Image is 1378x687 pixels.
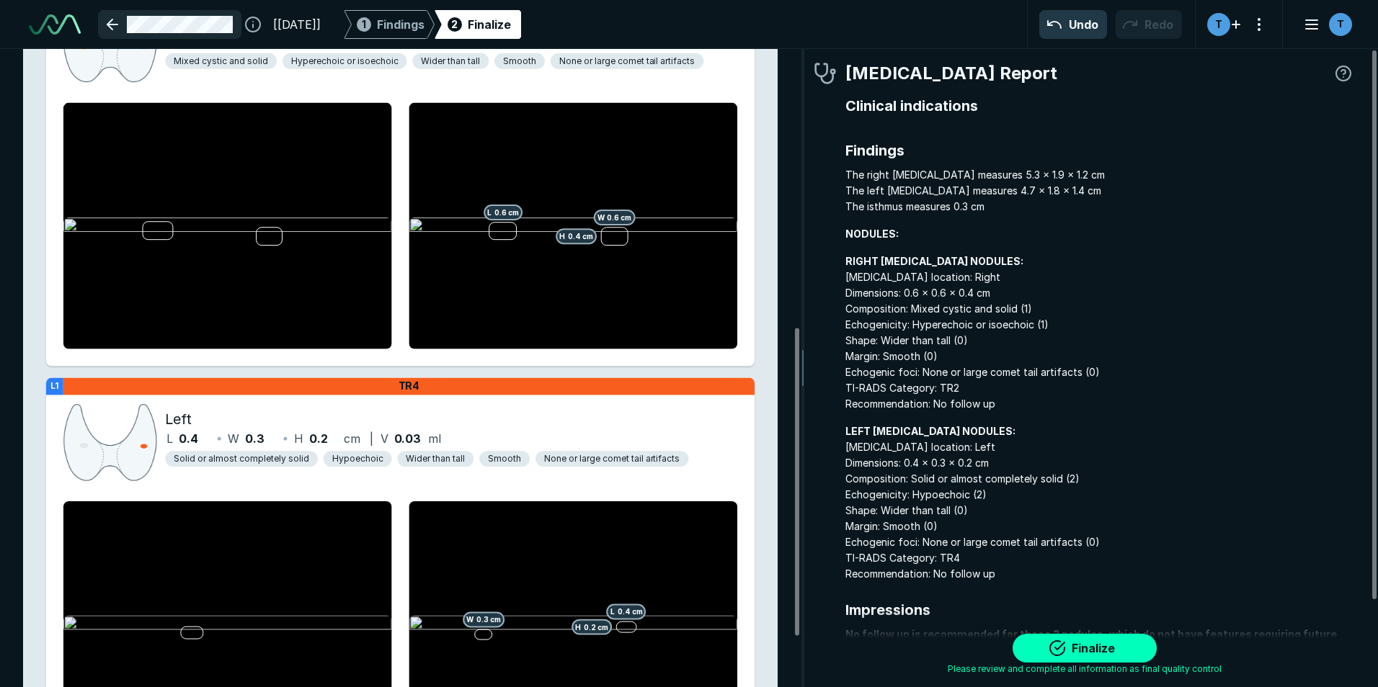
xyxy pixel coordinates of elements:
[559,55,695,68] span: None or large comet tail artifacts
[845,167,1355,215] span: The right [MEDICAL_DATA] measures 5.3 x 1.9 x 1.2 cm The left [MEDICAL_DATA] measures 4.7 x 1.8 x...
[948,663,1222,675] span: Please review and complete all information as final quality control
[370,432,373,446] span: |
[503,55,536,68] span: Smooth
[245,32,265,50] span: 0.6
[1329,13,1352,36] div: avatar-name
[294,431,303,448] span: H
[845,255,1023,267] strong: RIGHT [MEDICAL_DATA] NODULES:
[165,409,192,431] span: Left
[29,14,81,35] img: See-Mode Logo
[394,32,417,50] span: 0.12
[845,95,1355,117] span: Clinical indications
[344,10,435,39] div: 1Findings
[228,32,239,50] span: W
[1294,10,1355,39] button: avatar-name
[556,228,597,244] span: H 0.4 cm
[344,32,360,50] span: cm
[845,140,1355,161] span: Findings
[381,431,388,448] span: V
[484,205,523,220] span: L 0.6 cm
[174,453,308,466] span: Solid or almost completely solid
[63,400,157,484] img: GKoKAAAAAElFTkSuQmCC
[332,453,383,466] span: Hypoechoic
[594,210,636,225] span: W 0.6 cm
[488,453,521,466] span: Smooth
[845,599,1355,621] span: Impressions
[1215,17,1222,32] span: T
[421,55,480,68] span: Wider than tall
[23,9,86,40] a: See-Mode Logo
[291,55,399,68] span: Hyperechoic or isoechoic
[228,431,239,448] span: W
[1116,10,1182,39] button: Redo
[845,60,1057,86] span: [MEDICAL_DATA] Report
[179,431,198,448] span: 0.4
[294,32,303,50] span: H
[309,32,329,50] span: 0.4
[845,423,1355,582] span: [MEDICAL_DATA] location: Left Dimensions: 0.4 x 0.3 x 0.2 cm Composition: Solid or almost complet...
[1013,634,1157,663] button: Finalize
[845,425,1015,437] strong: LEFT [MEDICAL_DATA] NODULES:
[174,55,268,68] span: Mixed cystic and solid
[845,228,899,240] strong: NODULES:
[245,431,265,448] span: 0.3
[845,253,1355,412] span: [MEDICAL_DATA] location: Right Dimensions: 0.6 x 0.6 x 0.4 cm Composition: Mixed cystic and solid...
[451,17,458,32] span: 2
[428,32,441,50] span: ml
[273,16,321,33] span: [[DATE]]
[428,431,441,448] span: ml
[463,611,504,627] span: W 0.3 cm
[544,453,680,466] span: None or large comet tail artifacts
[309,431,328,448] span: 0.2
[63,2,157,86] img: 8DUtYwAAAAZJREFUAwDDPWtcGv3z9gAAAABJRU5ErkJggg==
[406,453,465,466] span: Wider than tall
[50,380,59,391] strong: L1
[468,16,511,33] div: Finalize
[1207,13,1230,36] div: avatar-name
[166,431,173,448] span: L
[362,17,366,32] span: 1
[435,10,521,39] div: 2Finalize
[377,16,424,33] span: Findings
[344,431,360,448] span: cm
[1338,17,1344,32] span: T
[166,32,173,50] span: L
[381,32,388,50] span: V
[1039,10,1107,39] button: Undo
[179,32,198,50] span: 0.6
[399,380,420,392] span: TR4
[607,603,646,619] span: L 0.4 cm
[572,619,612,634] span: H 0.2 cm
[394,431,422,448] span: 0.03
